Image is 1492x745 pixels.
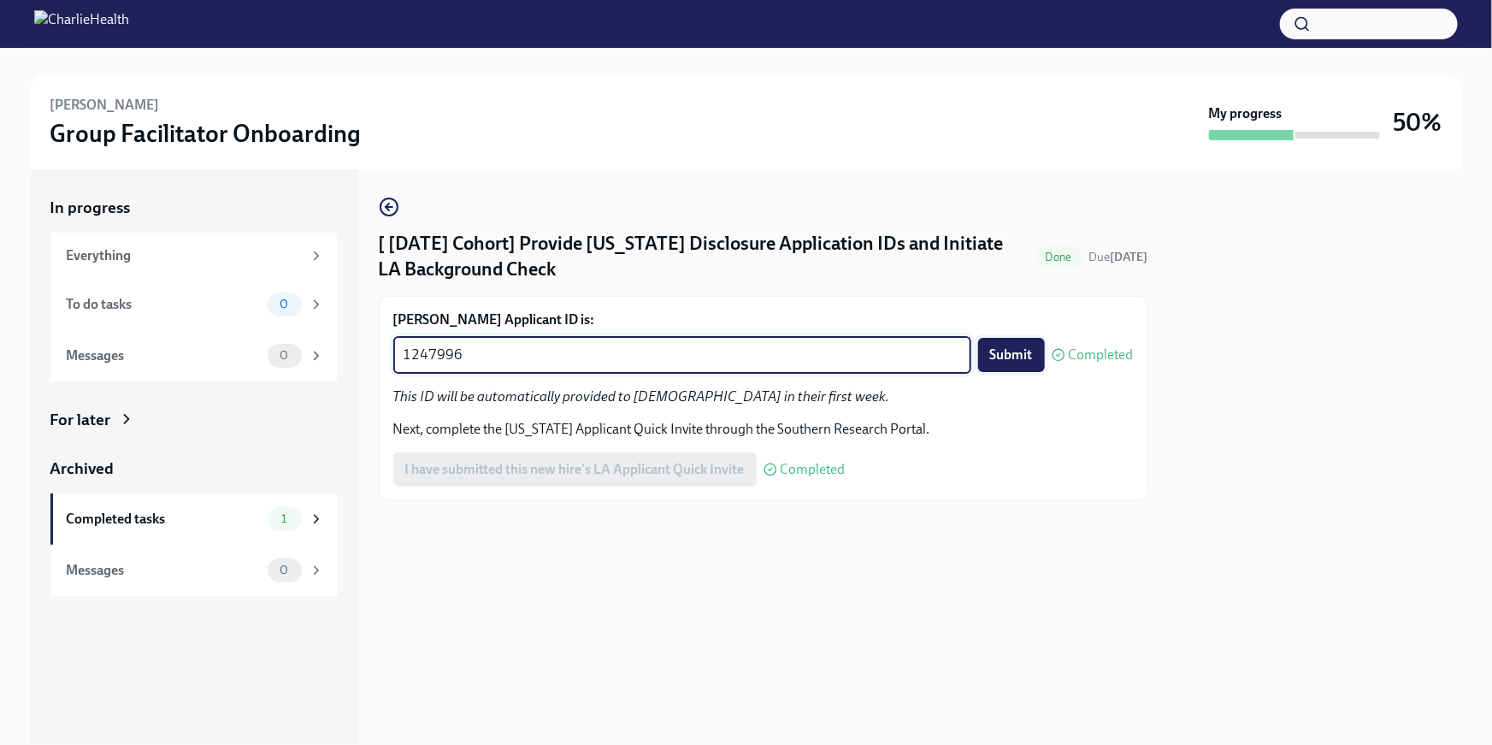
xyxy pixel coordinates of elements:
[34,10,129,38] img: CharlieHealth
[781,463,846,476] span: Completed
[379,231,1029,282] h4: [ [DATE] Cohort] Provide [US_STATE] Disclosure Application IDs and Initiate LA Background Check
[271,512,297,525] span: 1
[50,545,338,596] a: Messages0
[1035,251,1082,263] span: Done
[1069,348,1134,362] span: Completed
[50,494,338,545] a: Completed tasks1
[393,310,1134,329] label: [PERSON_NAME] Applicant ID is:
[50,409,111,431] div: For later
[393,388,890,405] em: This ID will be automatically provided to [DEMOGRAPHIC_DATA] in their first week.
[269,564,298,576] span: 0
[978,338,1045,372] button: Submit
[50,118,362,149] h3: Group Facilitator Onboarding
[67,246,302,265] div: Everything
[67,295,261,314] div: To do tasks
[1394,107,1442,138] h3: 50%
[990,346,1033,364] span: Submit
[50,197,338,219] a: In progress
[1111,250,1148,264] strong: [DATE]
[1089,250,1148,264] span: Due
[50,233,338,279] a: Everything
[67,346,261,365] div: Messages
[269,349,298,362] span: 0
[50,458,338,480] a: Archived
[50,279,338,330] a: To do tasks0
[1089,249,1148,265] span: September 4th, 2025 10:00
[67,510,261,529] div: Completed tasks
[393,420,1134,439] p: Next, complete the [US_STATE] Applicant Quick Invite through the Southern Research Portal.
[404,345,961,365] textarea: 1247996
[50,96,160,115] h6: [PERSON_NAME]
[1209,104,1283,123] strong: My progress
[50,330,338,381] a: Messages0
[269,298,298,310] span: 0
[50,409,338,431] a: For later
[67,561,261,580] div: Messages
